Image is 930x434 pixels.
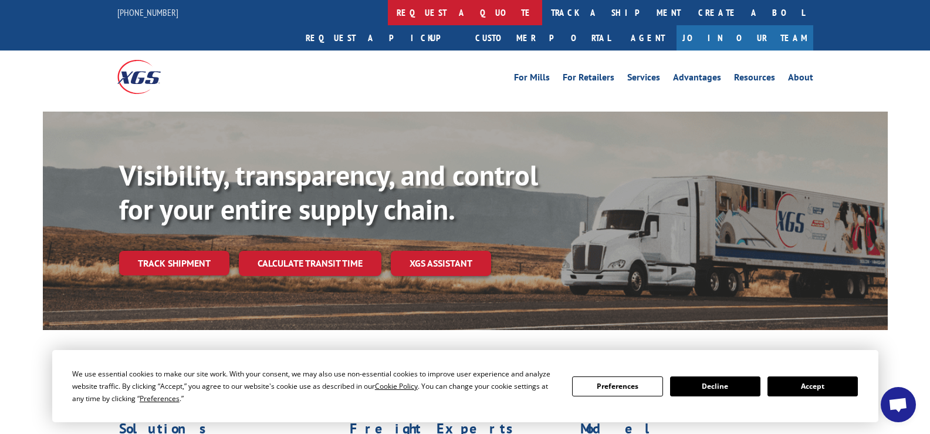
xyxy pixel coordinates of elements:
button: Decline [670,376,760,396]
span: Cookie Policy [375,381,418,391]
a: Open chat [881,387,916,422]
a: Request a pickup [297,25,466,51]
a: Customer Portal [466,25,619,51]
span: Preferences [140,393,180,403]
a: Calculate transit time [239,251,381,276]
a: Services [627,73,660,86]
a: For Retailers [563,73,614,86]
a: Track shipment [119,251,229,275]
a: Resources [734,73,775,86]
b: Visibility, transparency, and control for your entire supply chain. [119,157,538,227]
div: We use essential cookies to make our site work. With your consent, we may also use non-essential ... [72,368,558,405]
a: About [788,73,813,86]
button: Accept [767,376,858,396]
a: For Mills [514,73,550,86]
div: Cookie Consent Prompt [52,350,878,422]
a: XGS ASSISTANT [391,251,491,276]
button: Preferences [572,376,662,396]
a: Join Our Team [677,25,813,51]
a: Agent [619,25,677,51]
a: [PHONE_NUMBER] [117,6,178,18]
a: Advantages [673,73,721,86]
